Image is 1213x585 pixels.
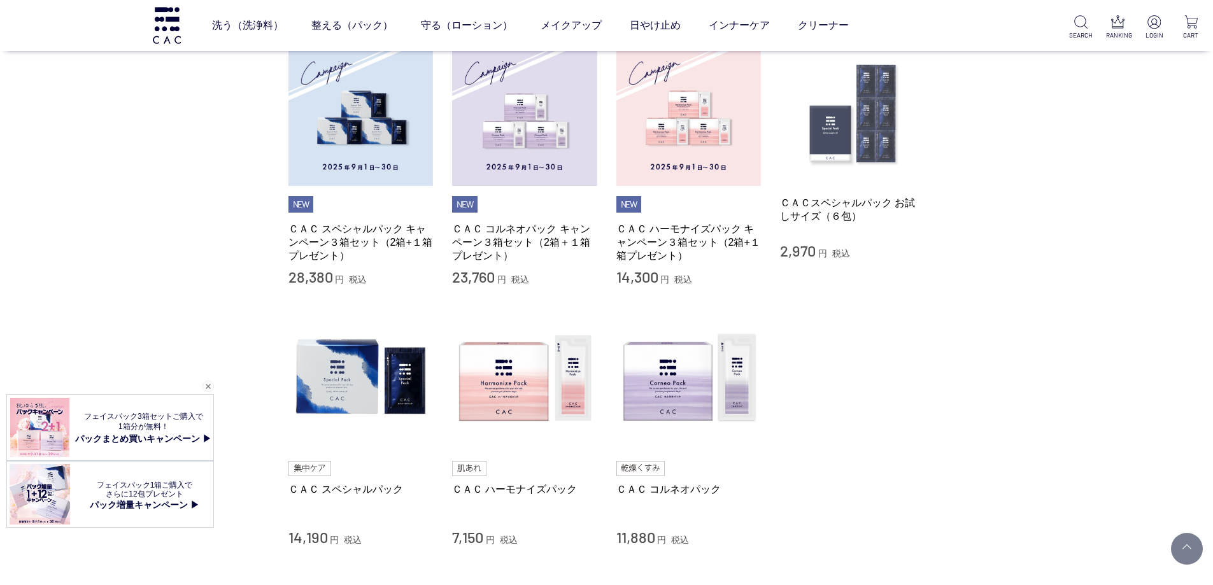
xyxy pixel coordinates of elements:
[1069,15,1093,40] a: SEARCH
[344,535,362,545] span: 税込
[616,222,762,263] a: ＣＡＣ ハーモナイズパック キャンペーン３箱セット（2箱+１箱プレゼント）
[452,483,597,496] a: ＣＡＣ ハーモナイズパック
[288,461,332,476] img: 集中ケア
[674,274,692,285] span: 税込
[311,8,393,43] a: 整える（パック）
[780,196,925,223] a: ＣＡＣスペシャルパック お試しサイズ（６包）
[616,483,762,496] a: ＣＡＣ コルネオパック
[630,8,681,43] a: 日やけ止め
[452,196,478,213] li: NEW
[288,528,328,546] span: 14,190
[349,274,367,285] span: 税込
[452,306,597,451] img: ＣＡＣ ハーモナイズパック
[288,306,434,451] img: ＣＡＣ スペシャルパック
[541,8,602,43] a: メイクアップ
[1179,15,1203,40] a: CART
[1106,31,1130,40] p: RANKING
[616,461,665,476] img: 乾燥くすみ
[1142,31,1166,40] p: LOGIN
[616,267,658,286] span: 14,300
[511,274,529,285] span: 税込
[452,41,597,187] img: ＣＡＣ コルネオパック キャンペーン３箱セット（2箱＋１箱プレゼント）
[330,535,339,545] span: 円
[452,461,486,476] img: 肌あれ
[452,528,483,546] span: 7,150
[657,535,666,545] span: 円
[486,535,495,545] span: 円
[452,267,495,286] span: 23,760
[452,222,597,263] a: ＣＡＣ コルネオパック キャンペーン３箱セット（2箱＋１箱プレゼント）
[616,41,762,187] img: ＣＡＣ ハーモナイズパック キャンペーン３箱セット（2箱+１箱プレゼント）
[616,528,655,546] span: 11,880
[151,7,183,43] img: logo
[212,8,283,43] a: 洗う（洗浄料）
[288,196,314,213] li: NEW
[288,483,434,496] a: ＣＡＣ スペシャルパック
[832,248,850,258] span: 税込
[288,267,333,286] span: 28,380
[616,196,642,213] li: NEW
[421,8,513,43] a: 守る（ローション）
[1142,15,1166,40] a: LOGIN
[335,274,344,285] span: 円
[1106,15,1130,40] a: RANKING
[288,222,434,263] a: ＣＡＣ スペシャルパック キャンペーン３箱セット（2箱+１箱プレゼント）
[818,248,827,258] span: 円
[671,535,689,545] span: 税込
[798,8,849,43] a: クリーナー
[500,535,518,545] span: 税込
[709,8,770,43] a: インナーケア
[660,274,669,285] span: 円
[780,41,925,187] img: ＣＡＣスペシャルパック お試しサイズ（６包）
[1179,31,1203,40] p: CART
[497,274,506,285] span: 円
[616,306,762,451] img: ＣＡＣ コルネオパック
[1069,31,1093,40] p: SEARCH
[780,241,816,260] span: 2,970
[288,41,434,187] img: ＣＡＣ スペシャルパック キャンペーン３箱セット（2箱+１箱プレゼント）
